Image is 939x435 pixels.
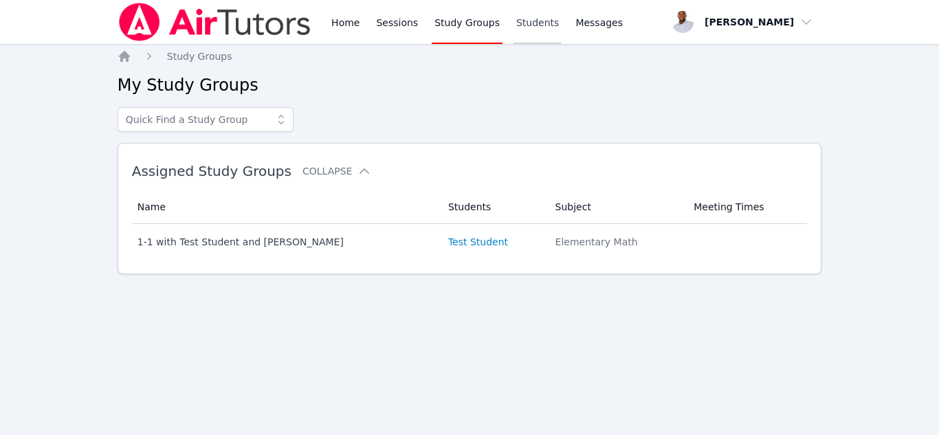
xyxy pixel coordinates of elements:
th: Name [132,190,440,224]
th: Meeting Times [685,190,807,224]
tr: 1-1 with Test Student and [PERSON_NAME]Test StudentElementary Math [132,224,808,260]
input: Quick Find a Study Group [118,107,294,132]
img: Air Tutors [118,3,312,41]
h2: My Study Groups [118,74,822,96]
a: Study Groups [167,49,232,63]
span: Assigned Study Groups [132,163,291,179]
span: Messages [575,16,623,30]
div: Elementary Math [555,235,678,249]
th: Subject [547,190,686,224]
span: Study Groups [167,51,232,62]
div: 1-1 with Test Student and [PERSON_NAME] [137,235,432,249]
th: Students [440,190,547,224]
a: Test Student [448,235,508,249]
nav: Breadcrumb [118,49,822,63]
button: Collapse [302,164,371,178]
